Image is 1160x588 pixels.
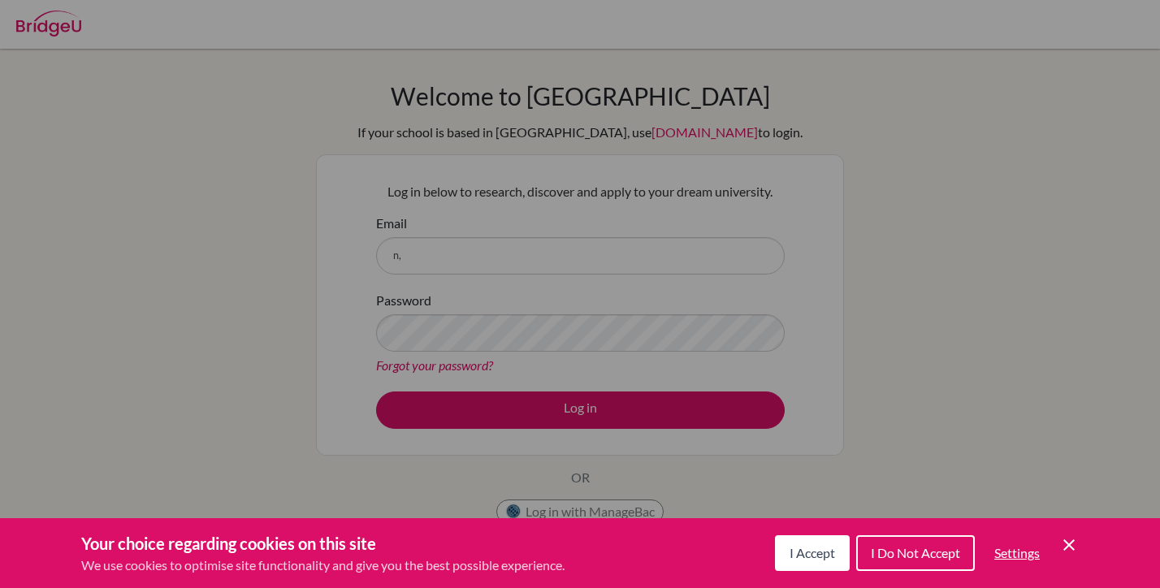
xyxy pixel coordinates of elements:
[994,545,1040,560] span: Settings
[981,537,1053,569] button: Settings
[775,535,850,571] button: I Accept
[856,535,975,571] button: I Do Not Accept
[81,531,565,556] h3: Your choice regarding cookies on this site
[871,545,960,560] span: I Do Not Accept
[81,556,565,575] p: We use cookies to optimise site functionality and give you the best possible experience.
[1059,535,1079,555] button: Save and close
[790,545,835,560] span: I Accept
